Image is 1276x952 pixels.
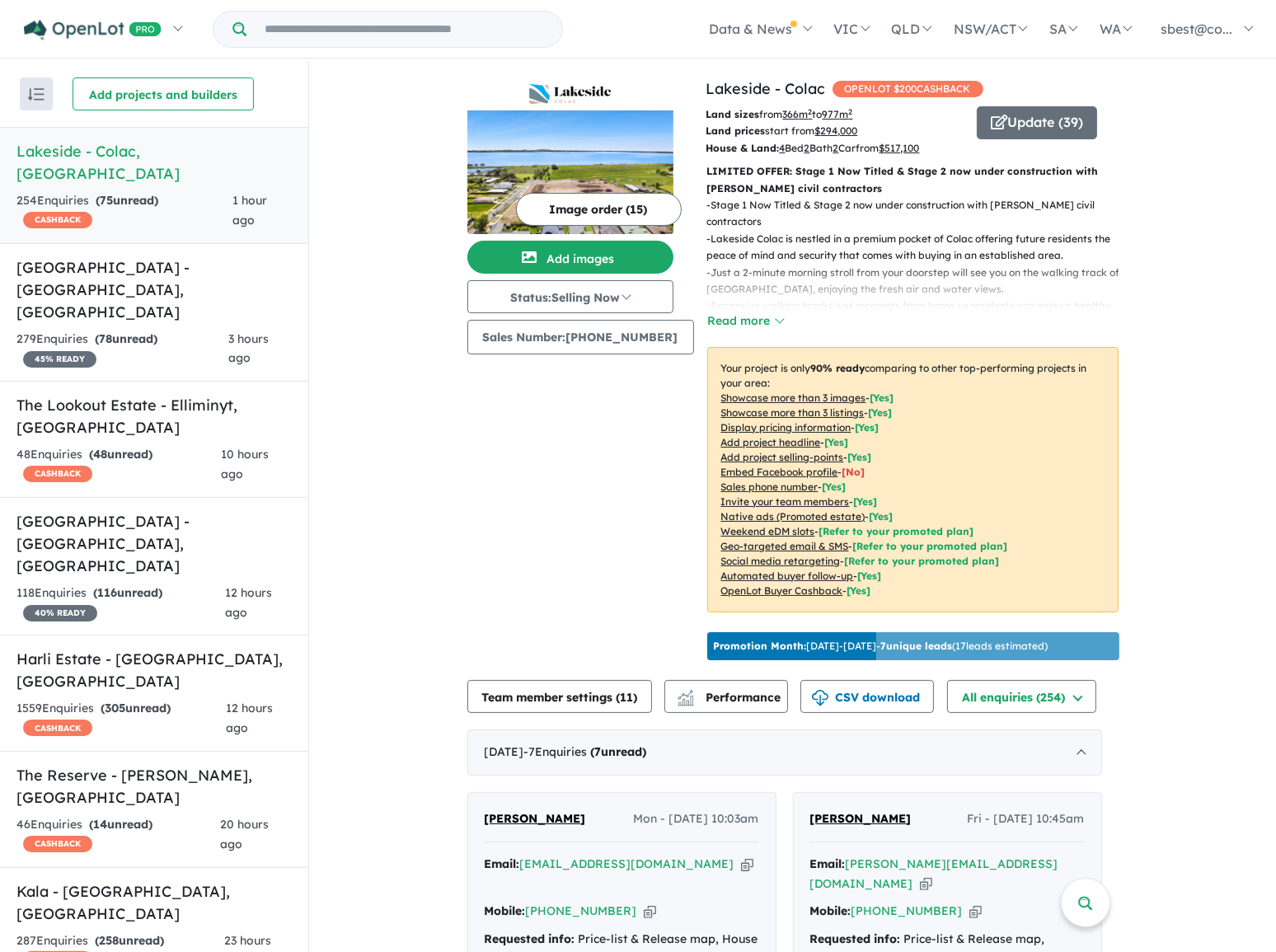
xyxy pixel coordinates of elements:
[467,680,652,713] button: Team member settings (11)
[721,584,843,597] u: OpenLot Buyer Cashback
[73,77,254,110] button: Add projects and builders
[706,124,766,137] b: Land prices
[870,510,894,523] span: [Yes]
[16,191,232,231] div: 254 Enquir ies
[105,701,125,715] span: 305
[947,680,1096,713] button: All enquiries (254)
[467,280,673,313] button: Status:Selling Now
[741,856,753,873] button: Copy
[847,584,871,597] span: [Yes]
[714,640,807,652] b: Promotion Month:
[881,640,953,652] b: 7 unique leads
[516,193,682,226] button: Image order (15)
[810,856,1058,891] a: [PERSON_NAME][EMAIL_ADDRESS][DOMAIN_NAME]
[474,84,667,104] img: Lakeside - Colac Logo
[823,108,853,120] u: 977 m
[16,584,225,623] div: 118 Enquir ies
[95,933,164,948] strong: ( unread)
[706,140,964,157] p: Bed Bath Car from
[228,331,269,366] span: 3 hours ago
[95,331,157,346] strong: ( unread)
[23,836,92,852] span: CASHBACK
[23,720,92,736] span: CASHBACK
[93,817,107,832] span: 14
[23,212,92,228] span: CASHBACK
[858,570,882,582] span: [Yes]
[100,193,113,208] span: 75
[24,20,162,40] img: Openlot PRO Logo White
[968,809,1085,829] span: Fri - [DATE] 10:45am
[707,231,1132,265] p: - Lakeside Colac is nestled in a premium pocket of Colac offering future residents the peace of m...
[678,696,694,706] img: bar-chart.svg
[16,815,220,855] div: 46 Enquir ies
[16,764,292,809] h5: The Reserve - [PERSON_NAME] , [GEOGRAPHIC_DATA]
[969,903,982,920] button: Copy
[706,79,826,98] a: Lakeside - Colac
[28,88,45,101] img: sort.svg
[1161,21,1232,37] span: sbest@co...
[810,931,901,946] strong: Requested info:
[880,142,920,154] u: $ 517,100
[485,809,586,829] a: [PERSON_NAME]
[595,744,602,759] span: 7
[23,351,96,368] span: 45 % READY
[854,495,878,508] span: [ Yes ]
[634,809,759,829] span: Mon - [DATE] 10:03am
[644,903,656,920] button: Copy
[707,312,785,331] button: Read more
[16,394,292,438] h5: The Lookout Estate - Elliminyt , [GEOGRAPHIC_DATA]
[707,163,1119,197] p: LIMITED OFFER: Stage 1 Now Titled & Stage 2 now under construction with [PERSON_NAME] civil contr...
[467,110,673,234] img: Lakeside - Colac
[664,680,788,713] button: Performance
[89,447,152,462] strong: ( unread)
[99,933,119,948] span: 258
[23,466,92,482] span: CASHBACK
[870,392,894,404] span: [ Yes ]
[721,451,844,463] u: Add project selling-points
[16,510,292,577] h5: [GEOGRAPHIC_DATA] - [GEOGRAPHIC_DATA] , [GEOGRAPHIC_DATA]
[849,107,853,116] sup: 2
[721,481,819,493] u: Sales phone number
[706,142,780,154] b: House & Land:
[869,406,893,419] span: [ Yes ]
[16,648,292,692] h5: Harli Estate - [GEOGRAPHIC_DATA] , [GEOGRAPHIC_DATA]
[853,540,1008,552] span: [Refer to your promoted plan]
[89,817,152,832] strong: ( unread)
[920,875,932,893] button: Copy
[848,451,872,463] span: [ Yes ]
[96,193,158,208] strong: ( unread)
[842,466,866,478] span: [ No ]
[721,540,849,552] u: Geo-targeted email & SMS
[93,585,162,600] strong: ( unread)
[721,495,850,508] u: Invite your team members
[93,447,107,462] span: 48
[833,81,983,97] span: OPENLOT $ 200 CASHBACK
[810,809,912,829] a: [PERSON_NAME]
[485,856,520,871] strong: Email:
[721,510,866,523] u: Native ads (Promoted estate)
[485,903,526,918] strong: Mobile:
[783,108,813,120] u: 366 m
[23,605,97,621] span: 40 % READY
[16,699,226,739] div: 1559 Enquir ies
[721,392,866,404] u: Showcase more than 3 images
[706,108,760,120] b: Land sizes
[520,856,734,871] a: [EMAIL_ADDRESS][DOMAIN_NAME]
[16,256,292,323] h5: [GEOGRAPHIC_DATA] - [GEOGRAPHIC_DATA] , [GEOGRAPHIC_DATA]
[101,701,171,715] strong: ( unread)
[16,445,221,485] div: 48 Enquir ies
[467,241,673,274] button: Add images
[250,12,559,47] input: Try estate name, suburb, builder or developer
[977,106,1097,139] button: Update (39)
[99,331,112,346] span: 78
[524,744,647,759] span: - 7 Enquir ies
[714,639,1048,654] p: [DATE] - [DATE] - ( 17 leads estimated)
[706,123,964,139] p: start from
[721,436,821,448] u: Add project headline
[707,265,1132,298] p: - Just a 2-minute morning stroll from your doorstep will see you on the walking track of [GEOGRAP...
[707,298,1132,331] p: - Expansive walking tracks just moments from home so residents can enjoy a healthy lifestyle
[721,406,865,419] u: Showcase more than 3 listings
[809,107,813,116] sup: 2
[819,525,974,537] span: [Refer to your promoted plan]
[221,447,269,481] span: 10 hours ago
